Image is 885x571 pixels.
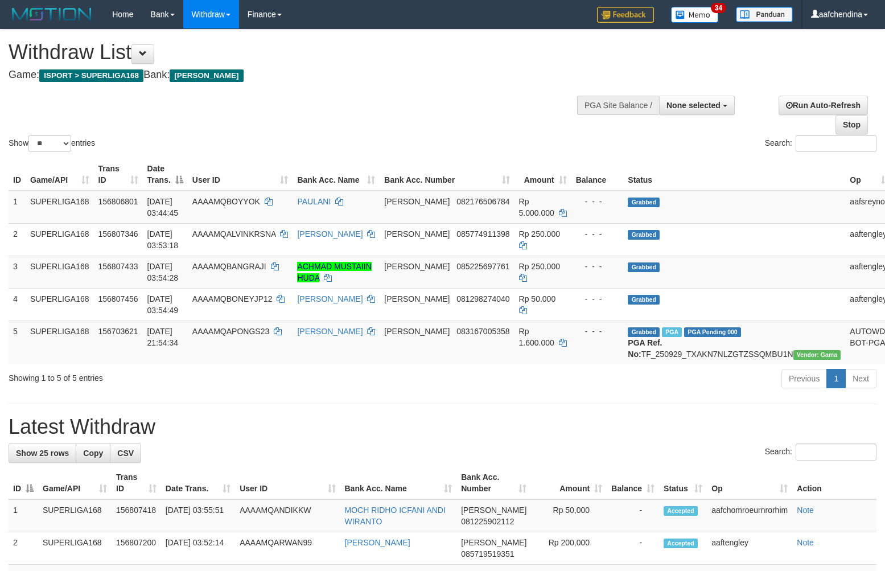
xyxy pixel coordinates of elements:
th: Date Trans.: activate to sort column descending [143,158,188,191]
th: Game/API: activate to sort column ascending [38,467,112,499]
td: SUPERLIGA168 [26,256,94,288]
span: Grabbed [628,262,660,272]
th: ID [9,158,26,191]
td: Rp 200,000 [531,532,607,565]
span: Copy 085719519351 to clipboard [461,549,514,558]
td: 1 [9,191,26,224]
span: [DATE] 03:53:18 [147,229,179,250]
a: [PERSON_NAME] [345,538,410,547]
div: - - - [576,326,619,337]
span: Grabbed [628,198,660,207]
th: Trans ID: activate to sort column ascending [112,467,161,499]
span: [DATE] 21:54:34 [147,327,179,347]
span: CSV [117,449,134,458]
div: - - - [576,293,619,305]
span: Accepted [664,539,698,548]
th: User ID: activate to sort column ascending [188,158,293,191]
td: - [607,532,659,565]
div: PGA Site Balance / [577,96,659,115]
th: User ID: activate to sort column ascending [235,467,340,499]
h1: Withdraw List [9,41,579,64]
span: Grabbed [628,230,660,240]
span: Rp 250.000 [519,229,560,239]
div: - - - [576,228,619,240]
span: 156807346 [98,229,138,239]
a: Note [797,506,814,515]
label: Search: [765,443,876,461]
a: Stop [835,115,868,134]
button: None selected [659,96,735,115]
a: PAULANI [297,197,331,206]
span: [DATE] 03:54:49 [147,294,179,315]
a: CSV [110,443,141,463]
span: AAAAMQBANGRAJI [192,262,266,271]
span: 156806801 [98,197,138,206]
th: Status: activate to sort column ascending [659,467,707,499]
span: Grabbed [628,295,660,305]
input: Search: [796,135,876,152]
th: Op: activate to sort column ascending [707,467,792,499]
span: AAAAMQBOYYOK [192,197,260,206]
th: Bank Acc. Number: activate to sort column ascending [380,158,514,191]
span: AAAAMQBONEYJP12 [192,294,273,303]
th: Bank Acc. Name: activate to sort column ascending [293,158,380,191]
a: [PERSON_NAME] [297,229,363,239]
th: Amount: activate to sort column ascending [531,467,607,499]
span: AAAAMQAPONGS23 [192,327,269,336]
span: 156703621 [98,327,138,336]
th: Balance: activate to sort column ascending [607,467,659,499]
th: Balance [571,158,624,191]
td: [DATE] 03:52:14 [161,532,235,565]
span: [DATE] 03:44:45 [147,197,179,217]
a: Next [845,369,876,388]
td: SUPERLIGA168 [38,532,112,565]
a: 1 [826,369,846,388]
td: 156807200 [112,532,161,565]
th: Bank Acc. Number: activate to sort column ascending [456,467,531,499]
span: Copy [83,449,103,458]
span: [PERSON_NAME] [170,69,243,82]
span: [DATE] 03:54:28 [147,262,179,282]
th: Bank Acc. Name: activate to sort column ascending [340,467,457,499]
span: Copy 081298274040 to clipboard [456,294,509,303]
td: TF_250929_TXAKN7NLZGTZSSQMBU1N [623,321,845,364]
a: Run Auto-Refresh [779,96,868,115]
a: [PERSON_NAME] [297,294,363,303]
a: ACHMAD MUSTAIIN HUDA [297,262,371,282]
td: [DATE] 03:55:51 [161,499,235,532]
th: Status [623,158,845,191]
td: SUPERLIGA168 [38,499,112,532]
td: AAAAMQARWAN99 [235,532,340,565]
td: SUPERLIGA168 [26,321,94,364]
h4: Game: Bank: [9,69,579,81]
span: [PERSON_NAME] [461,538,526,547]
td: aaftengley [707,532,792,565]
label: Show entries [9,135,95,152]
td: SUPERLIGA168 [26,191,94,224]
span: [PERSON_NAME] [384,327,450,336]
a: Copy [76,443,110,463]
td: AAAAMQANDIKKW [235,499,340,532]
a: Previous [781,369,827,388]
img: Feedback.jpg [597,7,654,23]
span: 34 [711,3,726,13]
td: 3 [9,256,26,288]
a: MOCH RIDHO ICFANI ANDI WIRANTO [345,506,446,526]
th: Amount: activate to sort column ascending [514,158,571,191]
div: Showing 1 to 5 of 5 entries [9,368,360,384]
td: 4 [9,288,26,321]
b: PGA Ref. No: [628,338,662,359]
span: Rp 1.600.000 [519,327,554,347]
td: Rp 50,000 [531,499,607,532]
input: Search: [796,443,876,461]
span: [PERSON_NAME] [384,294,450,303]
span: Accepted [664,506,698,516]
span: Copy 085774911398 to clipboard [456,229,509,239]
span: Copy 081225902112 to clipboard [461,517,514,526]
span: Marked by aafchhiseyha [662,327,682,337]
div: - - - [576,196,619,207]
img: panduan.png [736,7,793,22]
span: 156807433 [98,262,138,271]
span: [PERSON_NAME] [384,229,450,239]
td: SUPERLIGA168 [26,288,94,321]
